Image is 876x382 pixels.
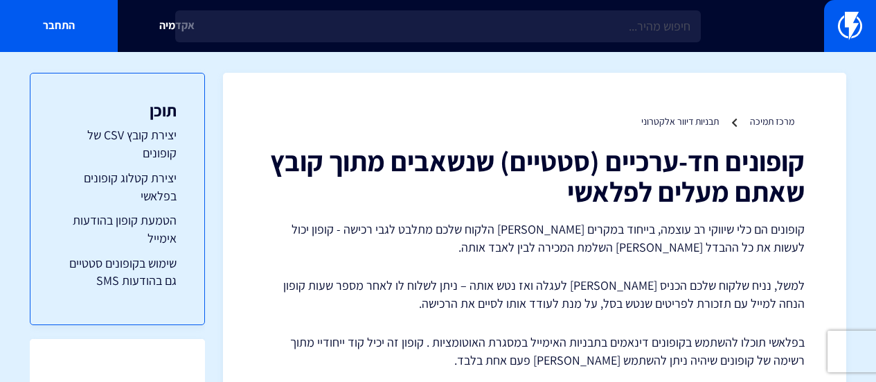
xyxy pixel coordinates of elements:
a: יצירת קובץ CSV של קופונים [58,126,177,162]
input: חיפוש מהיר... [175,10,701,42]
a: שימוש בקופונים סטטיים גם בהודעות SMS [58,254,177,290]
p: בפלאשי תוכלו להשתמש בקופונים דינאמים בתבניות האימייל במסגרת האוטומציות . קופון זה יכיל קוד ייחודי... [265,333,805,369]
a: יצירת קטלוג קופונים בפלאשי [58,169,177,205]
p: קופונים הם כלי שיווקי רב עוצמה, בייחוד במקרים [PERSON_NAME] הלקוח שלכם מתלבט לגבי רכישה - קופון י... [265,220,805,256]
h3: תוכן [58,101,177,119]
p: למשל, נניח שלקוח שלכם הכניס [PERSON_NAME] לעגלה ואז נטש אותה – ניתן לשלוח לו לאחר מספר שעות קופון... [265,277,805,312]
a: תבניות דיוור אלקטרוני [641,115,719,128]
h1: קופונים חד-ערכיים (סטטיים) שנשאבים מתוך קובץ שאתם מעלים לפלאשי [265,146,805,207]
a: מרכז תמיכה [750,115,794,128]
a: הטמעת קופון בהודעות אימייל [58,211,177,247]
